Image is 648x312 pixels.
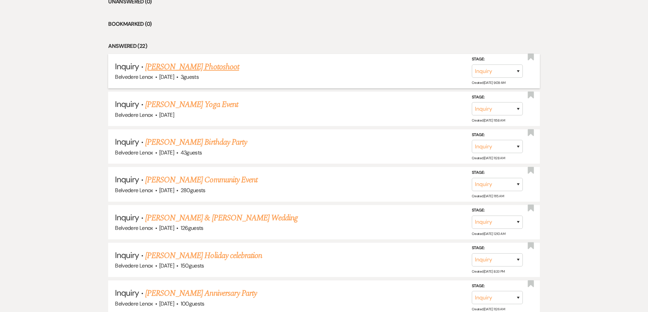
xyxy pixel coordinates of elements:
[115,250,139,260] span: Inquiry
[115,212,139,223] span: Inquiry
[181,187,205,194] span: 280 guests
[145,250,262,262] a: [PERSON_NAME] Holiday celebration
[472,232,505,236] span: Created: [DATE] 12:10 AM
[159,111,174,118] span: [DATE]
[108,20,540,29] li: Bookmarked (0)
[115,111,153,118] span: Belvedere Lenox
[108,42,540,51] li: Answered (22)
[159,300,174,307] span: [DATE]
[159,187,174,194] span: [DATE]
[472,207,523,214] label: Stage:
[181,73,199,80] span: 3 guests
[145,98,238,111] a: [PERSON_NAME] Yoga Event
[115,262,153,269] span: Belvedere Lenox
[115,136,139,147] span: Inquiry
[181,300,204,307] span: 100 guests
[115,99,139,109] span: Inquiry
[181,149,202,156] span: 43 guests
[472,169,523,177] label: Stage:
[472,282,523,290] label: Stage:
[159,73,174,80] span: [DATE]
[159,224,174,232] span: [DATE]
[472,156,505,160] span: Created: [DATE] 11:28 AM
[159,262,174,269] span: [DATE]
[159,149,174,156] span: [DATE]
[472,131,523,139] label: Stage:
[472,80,505,85] span: Created: [DATE] 9:09 AM
[145,174,257,186] a: [PERSON_NAME] Community Event
[181,262,204,269] span: 150 guests
[472,244,523,252] label: Stage:
[115,187,153,194] span: Belvedere Lenox
[115,149,153,156] span: Belvedere Lenox
[115,61,139,72] span: Inquiry
[115,73,153,80] span: Belvedere Lenox
[145,61,239,73] a: [PERSON_NAME] Photoshoot
[115,300,153,307] span: Belvedere Lenox
[115,224,153,232] span: Belvedere Lenox
[472,194,504,198] span: Created: [DATE] 11:15 AM
[472,307,505,311] span: Created: [DATE] 11:26 AM
[145,212,298,224] a: [PERSON_NAME] & [PERSON_NAME] Wedding
[115,174,139,185] span: Inquiry
[472,118,505,123] span: Created: [DATE] 11:58 AM
[472,56,523,63] label: Stage:
[472,269,505,274] span: Created: [DATE] 8:33 PM
[115,288,139,298] span: Inquiry
[145,136,247,148] a: [PERSON_NAME] Birthday Party
[181,224,203,232] span: 126 guests
[145,287,257,299] a: [PERSON_NAME] Anniversary Party
[472,94,523,101] label: Stage:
